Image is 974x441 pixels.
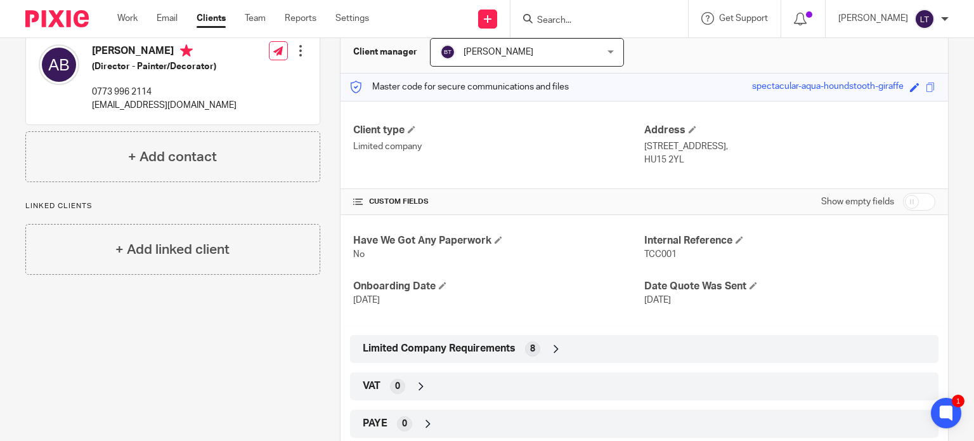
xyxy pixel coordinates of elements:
img: svg%3E [914,9,935,29]
span: VAT [363,379,380,393]
p: [STREET_ADDRESS], [644,140,935,153]
span: [DATE] [353,296,380,305]
p: [PERSON_NAME] [838,12,908,25]
span: 0 [395,380,400,393]
p: Linked clients [25,201,320,211]
h4: Client type [353,124,644,137]
span: 0 [402,418,407,430]
h4: Date Quote Was Sent [644,280,935,293]
p: HU15 2YL [644,154,935,166]
a: Reports [285,12,316,25]
label: Show empty fields [821,195,894,208]
span: [DATE] [644,296,671,305]
div: spectacular-aqua-houndstooth-giraffe [752,80,904,95]
span: PAYE [363,417,387,430]
a: Email [157,12,178,25]
p: Master code for secure communications and files [350,81,569,93]
h4: + Add contact [128,147,217,167]
h4: + Add linked client [115,240,230,260]
p: [EMAIL_ADDRESS][DOMAIN_NAME] [92,99,237,112]
a: Settings [335,12,369,25]
img: Pixie [25,10,89,27]
h4: Address [644,124,935,137]
span: TCC001 [644,250,677,259]
a: Work [117,12,138,25]
img: svg%3E [39,44,79,85]
span: Limited Company Requirements [363,342,516,355]
input: Search [536,15,650,27]
span: No [353,250,365,259]
i: Primary [180,44,193,57]
div: 1 [952,395,964,407]
span: 8 [530,343,535,355]
span: [PERSON_NAME] [464,48,533,56]
h3: Client manager [353,46,417,58]
p: Limited company [353,140,644,153]
span: Get Support [719,14,768,23]
p: 0773 996 2114 [92,86,237,98]
h4: Onboarding Date [353,280,644,293]
h4: CUSTOM FIELDS [353,197,644,207]
h5: (Director - Painter/Decorator) [92,60,237,73]
h4: Internal Reference [644,234,935,247]
a: Clients [197,12,226,25]
h4: Have We Got Any Paperwork [353,234,644,247]
img: svg%3E [440,44,455,60]
a: Team [245,12,266,25]
h4: [PERSON_NAME] [92,44,237,60]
